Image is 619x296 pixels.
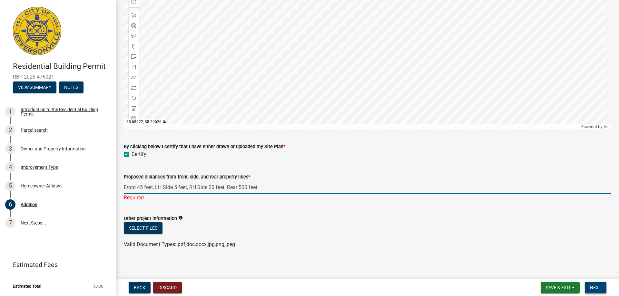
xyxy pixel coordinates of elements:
div: 6 [5,199,15,210]
span: Back [134,285,145,290]
div: 1 [5,107,15,117]
button: Save & Exit [541,282,580,293]
div: 4 [5,162,15,172]
label: Other project information [124,216,177,221]
div: Improvement Type [21,165,58,169]
div: 5 [5,181,15,191]
label: By clicking below I certify that I have either drawn or uploaded my Site Plan [124,145,285,149]
a: Esri [604,124,610,129]
button: Back [129,282,151,293]
button: Notes [59,81,84,93]
button: View Summary [13,81,56,93]
img: City of Jeffersonville, Indiana [13,7,61,55]
button: Next [585,282,606,293]
span: Estimated Total [13,284,41,288]
div: Parcel search [21,128,48,132]
div: 3 [5,144,15,154]
div: Introduction to the Residential Building Permit [21,107,106,116]
div: Powered by [580,124,611,129]
div: Required [124,194,611,202]
span: Valid Document Types: pdf,doc,docx,jpg,png,jpeg [124,241,235,247]
span: Save & Exit [546,285,571,290]
wm-modal-confirm: Notes [59,85,84,90]
a: Estimated Fees [5,258,106,271]
div: 7 [5,218,15,228]
h4: Residential Building Permit [13,62,111,71]
div: Owner and Property Information [21,147,86,151]
wm-modal-confirm: Summary [13,85,56,90]
div: 2 [5,125,15,135]
div: Homeowner Affidavit [21,184,63,188]
span: Next [590,285,601,290]
i: info [178,215,183,220]
span: RBP-2025-476021 [13,74,103,80]
button: Select files [124,222,162,234]
button: Discard [153,282,182,293]
div: Addition [21,202,37,207]
label: Certify [132,150,146,158]
span: $0.00 [93,284,103,288]
label: Proposed distances from front, side, and rear property lines [124,175,250,179]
